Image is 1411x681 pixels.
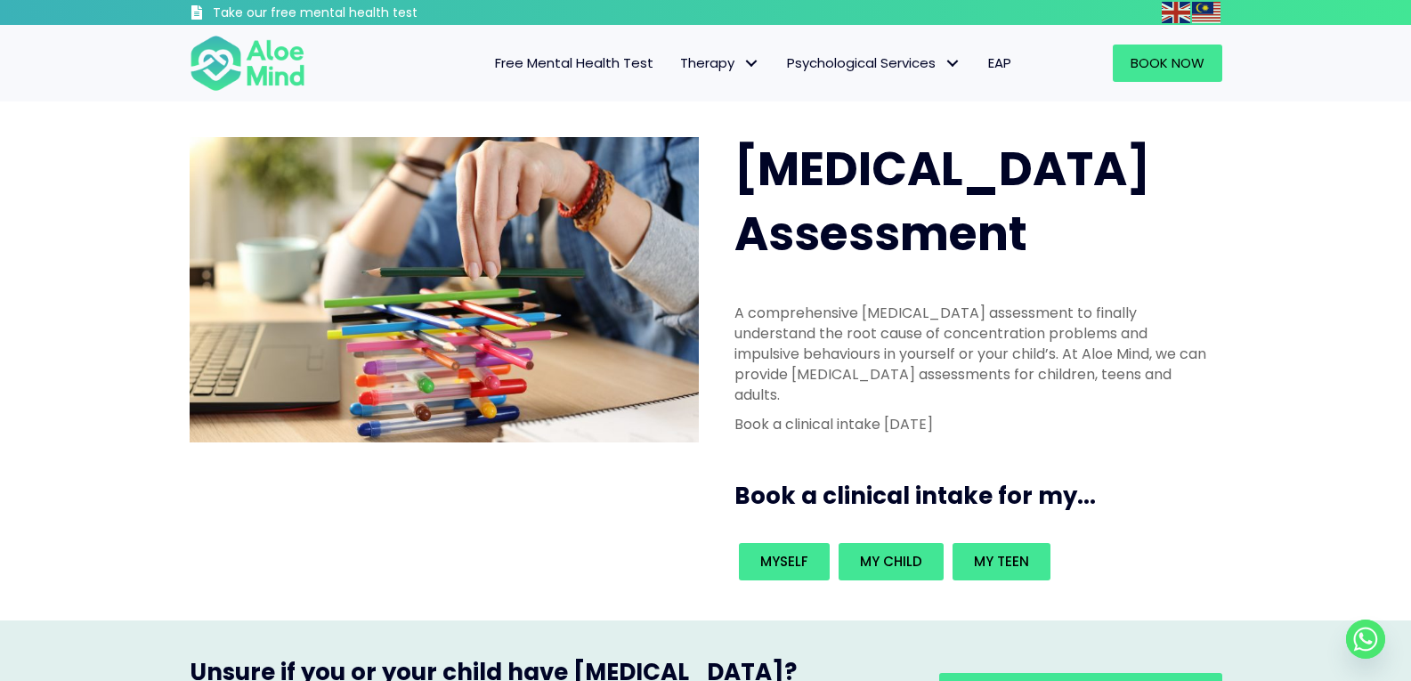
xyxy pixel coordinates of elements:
a: My child [839,543,944,580]
span: Therapy: submenu [739,51,765,77]
span: My child [860,552,922,571]
span: [MEDICAL_DATA] Assessment [734,136,1150,266]
a: EAP [975,45,1025,82]
span: EAP [988,53,1011,72]
img: ms [1192,2,1220,23]
h3: Take our free mental health test [213,4,513,22]
img: Aloe mind Logo [190,34,305,93]
span: Psychological Services [787,53,961,72]
span: My teen [974,552,1029,571]
h3: Book a clinical intake for my... [734,480,1229,512]
a: English [1162,2,1192,22]
p: Book a clinical intake [DATE] [734,414,1212,434]
a: Whatsapp [1346,620,1385,659]
span: Psychological Services: submenu [940,51,966,77]
p: A comprehensive [MEDICAL_DATA] assessment to finally understand the root cause of concentration p... [734,303,1212,406]
img: en [1162,2,1190,23]
img: ADHD photo [190,137,699,442]
span: Free Mental Health Test [495,53,653,72]
a: Take our free mental health test [190,4,513,25]
a: Free Mental Health Test [482,45,667,82]
nav: Menu [328,45,1025,82]
div: Book an intake for my... [734,539,1212,585]
a: Book Now [1113,45,1222,82]
span: Therapy [680,53,760,72]
a: My teen [953,543,1050,580]
a: Psychological ServicesPsychological Services: submenu [774,45,975,82]
a: Malay [1192,2,1222,22]
span: Book Now [1131,53,1204,72]
a: TherapyTherapy: submenu [667,45,774,82]
span: Myself [760,552,808,571]
a: Myself [739,543,830,580]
